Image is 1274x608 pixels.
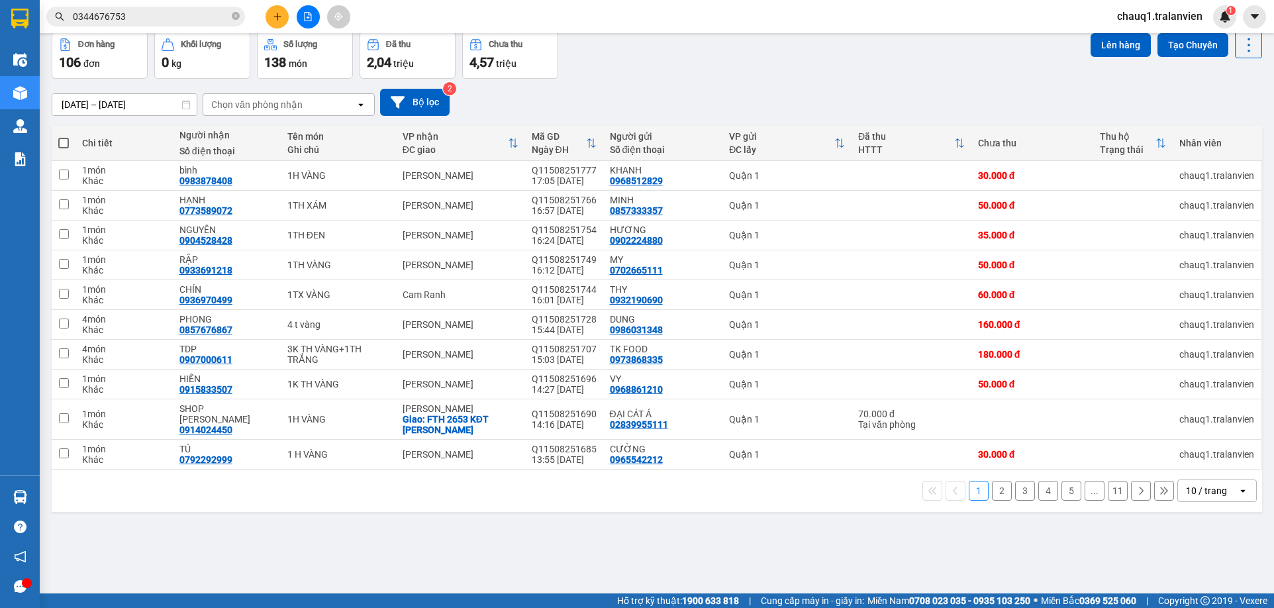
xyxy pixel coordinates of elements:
[52,94,197,115] input: Select a date range.
[1228,6,1233,15] span: 1
[1238,485,1248,496] svg: open
[992,481,1012,501] button: 2
[287,289,389,300] div: 1TX VÀNG
[729,260,845,270] div: Quận 1
[1179,379,1254,389] div: chauq1.tralanvien
[13,152,27,166] img: solution-icon
[610,165,716,176] div: KHANH
[179,225,274,235] div: NGUYÊN
[287,260,389,270] div: 1TH VÀNG
[283,40,317,49] div: Số lượng
[403,319,518,330] div: [PERSON_NAME]
[403,403,518,414] div: [PERSON_NAME]
[82,454,166,465] div: Khác
[171,58,181,69] span: kg
[287,230,389,240] div: 1TH ĐEN
[729,200,845,211] div: Quận 1
[82,374,166,384] div: 1 món
[82,195,166,205] div: 1 món
[179,195,274,205] div: HẠNH
[73,9,229,24] input: Tìm tên, số ĐT hoặc mã đơn
[610,176,663,186] div: 0968512829
[334,12,343,21] span: aim
[532,325,597,335] div: 15:44 [DATE]
[532,284,597,295] div: Q11508251744
[858,144,954,155] div: HTTT
[179,354,232,365] div: 0907000611
[59,54,81,70] span: 106
[729,289,845,300] div: Quận 1
[978,349,1087,360] div: 180.000 đ
[1091,33,1151,57] button: Lên hàng
[532,409,597,419] div: Q11508251690
[532,419,597,430] div: 14:16 [DATE]
[617,593,739,608] span: Hỗ trợ kỹ thuật:
[287,379,389,389] div: 1K TH VÀNG
[729,230,845,240] div: Quận 1
[303,12,313,21] span: file-add
[403,131,508,142] div: VP nhận
[1179,319,1254,330] div: chauq1.tralanvien
[179,165,274,176] div: bình
[403,289,518,300] div: Cam Ranh
[396,126,525,161] th: Toggle SortBy
[179,314,274,325] div: PHONG
[211,98,303,111] div: Chọn văn phòng nhận
[978,138,1087,148] div: Chưa thu
[179,176,232,186] div: 0983878408
[532,254,597,265] div: Q11508251749
[1200,596,1210,605] span: copyright
[525,126,603,161] th: Toggle SortBy
[179,265,232,276] div: 0933691218
[403,230,518,240] div: [PERSON_NAME]
[393,58,414,69] span: triệu
[257,31,353,79] button: Số lượng138món
[729,414,845,425] div: Quận 1
[610,444,716,454] div: CƯỜNG
[729,379,845,389] div: Quận 1
[82,225,166,235] div: 1 món
[82,235,166,246] div: Khác
[82,354,166,365] div: Khác
[532,344,597,354] div: Q11508251707
[610,225,716,235] div: HƯƠNG
[1041,593,1136,608] span: Miền Bắc
[489,40,522,49] div: Chưa thu
[179,130,274,140] div: Người nhận
[729,319,845,330] div: Quận 1
[55,12,64,21] span: search
[1179,138,1254,148] div: Nhân viên
[1106,8,1213,25] span: chauq1.tralanvien
[367,54,391,70] span: 2,04
[532,144,586,155] div: Ngày ĐH
[297,5,320,28] button: file-add
[287,449,389,460] div: 1 H VÀNG
[532,295,597,305] div: 16:01 [DATE]
[356,99,366,110] svg: open
[380,89,450,116] button: Bộ lọc
[13,86,27,100] img: warehouse-icon
[532,354,597,365] div: 15:03 [DATE]
[82,284,166,295] div: 1 món
[273,12,282,21] span: plus
[289,58,307,69] span: món
[52,31,148,79] button: Đơn hàng106đơn
[82,254,166,265] div: 1 món
[749,593,751,608] span: |
[14,580,26,593] span: message
[232,12,240,20] span: close-circle
[82,138,166,148] div: Chi tiết
[287,200,389,211] div: 1TH XÁM
[1034,598,1038,603] span: ⚪️
[78,40,115,49] div: Đơn hàng
[14,550,26,563] span: notification
[179,454,232,465] div: 0792292999
[287,319,389,330] div: 4 t vàng
[1061,481,1081,501] button: 5
[462,31,558,79] button: Chưa thu4,57 triệu
[610,254,716,265] div: MY
[1179,349,1254,360] div: chauq1.tralanvien
[729,131,834,142] div: VP gửi
[978,260,1087,270] div: 50.000 đ
[978,449,1087,460] div: 30.000 đ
